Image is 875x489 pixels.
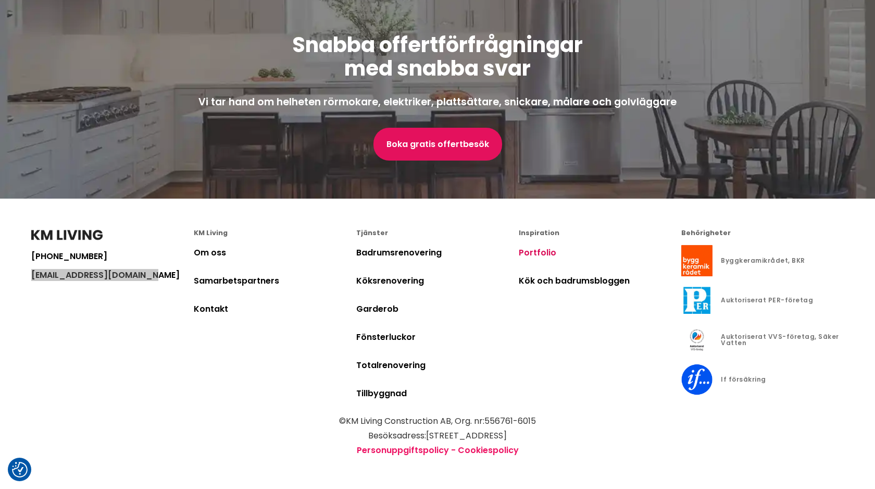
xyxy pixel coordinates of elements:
div: Byggkeramikrådet, BKR [721,258,805,264]
div: Auktoriserat PER-företag [721,297,813,303]
a: Personuppgiftspolicy - [357,444,456,456]
div: Behörigheter [681,230,844,237]
div: Inspiration [519,230,681,237]
a: Garderob [356,303,398,315]
a: Kontakt [194,303,228,315]
a: [EMAIL_ADDRESS][DOMAIN_NAME] [31,271,194,279]
a: Kök och badrumsbloggen [519,275,630,287]
img: Auktoriserat VVS-företag, Säker Vatten [681,324,712,356]
img: Revisit consent button [12,462,28,478]
div: Auktoriserat VVS-företag, Säker Vatten [721,334,844,346]
a: Cookiespolicy [458,444,519,456]
a: Badrumsrenovering [356,247,442,259]
div: If försäkring [721,376,766,383]
button: Samtyckesinställningar [12,462,28,478]
a: Totalrenovering [356,359,426,371]
div: KM Living [194,230,356,237]
a: Tillbyggnad [356,387,407,399]
p: © KM Living Construction AB , Org. nr: 556761-6015 Besöksadress: [STREET_ADDRESS] [31,414,844,443]
a: Portfolio [519,247,556,259]
a: Samarbetspartners [194,275,279,287]
div: Tjänster [356,230,519,237]
img: If försäkring [681,364,712,395]
img: Auktoriserat PER-företag [681,285,712,316]
a: [PHONE_NUMBER] [31,252,194,261]
a: Boka gratis offertbesök [373,128,502,161]
a: Om oss [194,247,226,259]
img: KM Living [31,230,103,240]
a: Köksrenovering [356,275,424,287]
img: Byggkeramikrådet, BKR [681,245,712,276]
a: Fönsterluckor [356,331,416,343]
